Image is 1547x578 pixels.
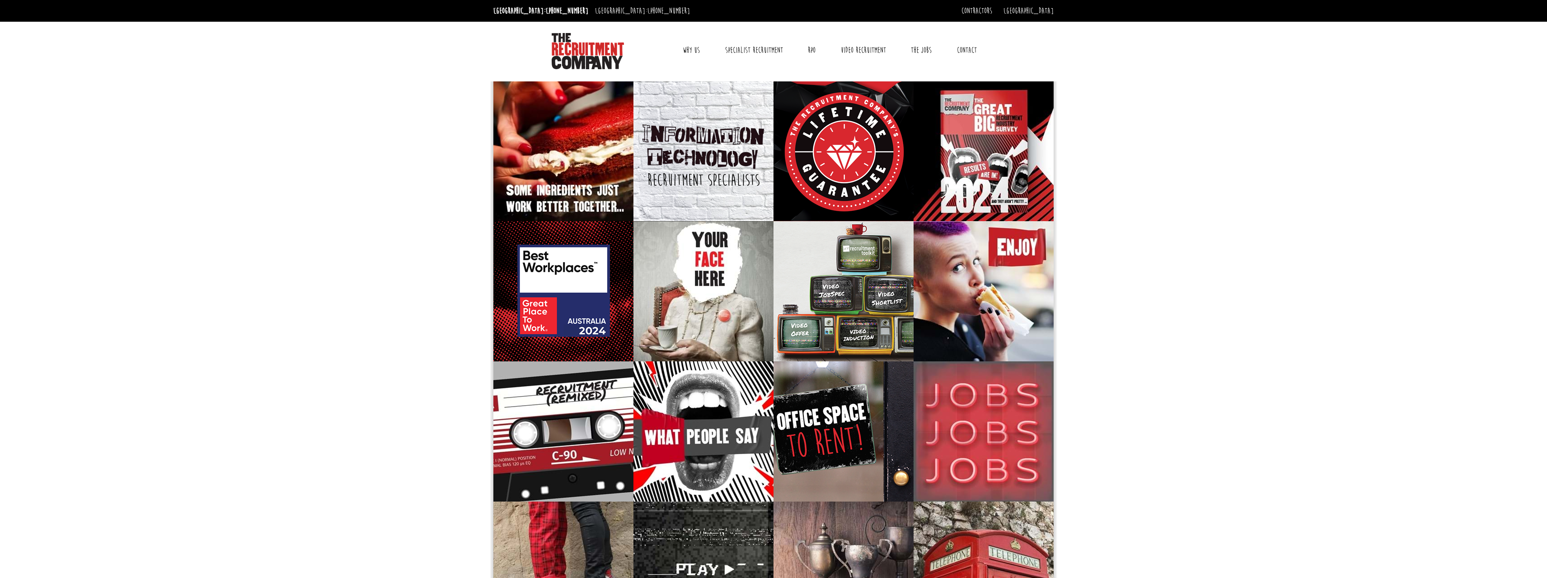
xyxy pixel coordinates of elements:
[834,39,893,62] a: Video Recruitment
[961,6,992,16] a: Contractors
[904,39,938,62] a: The Jobs
[647,6,690,16] a: [PHONE_NUMBER]
[676,39,707,62] a: Why Us
[718,39,790,62] a: Specialist Recruitment
[593,4,692,18] li: [GEOGRAPHIC_DATA]:
[491,4,591,18] li: [GEOGRAPHIC_DATA]:
[1003,6,1054,16] a: [GEOGRAPHIC_DATA]
[950,39,984,62] a: Contact
[546,6,588,16] a: [PHONE_NUMBER]
[552,33,624,69] img: The Recruitment Company
[801,39,822,62] a: RPO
